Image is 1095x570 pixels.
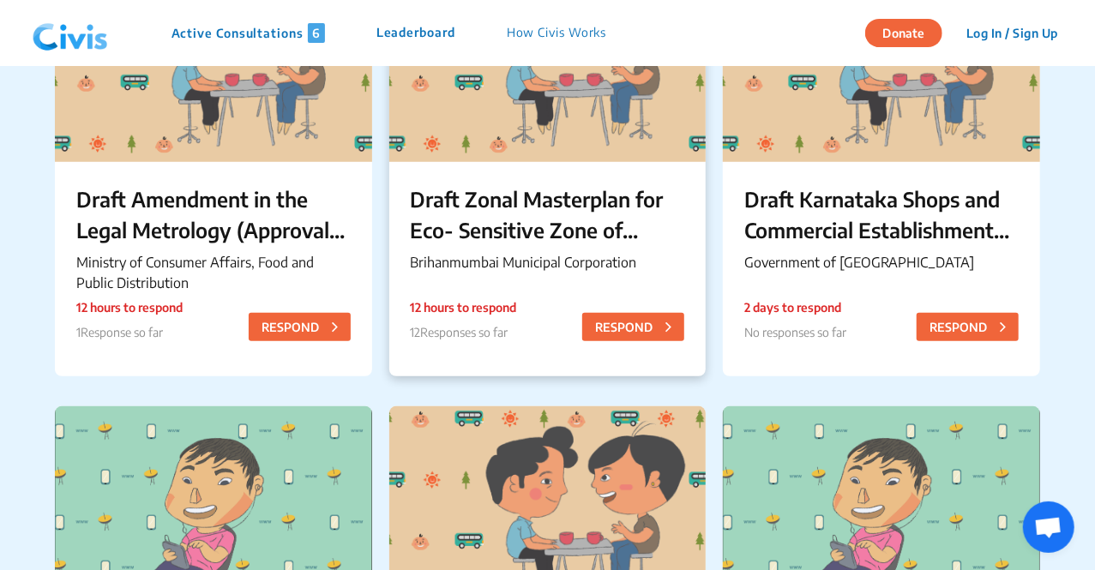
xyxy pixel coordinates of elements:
p: 12 hours to respond [76,298,183,316]
a: Donate [865,23,955,40]
p: Draft Karnataka Shops and Commercial Establishments (Amendment) Rules, 2025 [744,183,1019,245]
p: 1 [76,323,183,341]
span: No responses so far [744,325,846,339]
p: Brihanmumbai Municipal Corporation [411,252,685,273]
p: How Civis Works [507,23,607,43]
p: Draft Amendment in the Legal Metrology (Approval of Models) Rules, 2011 [76,183,351,245]
p: 12 [411,323,517,341]
div: Open chat [1023,501,1074,553]
p: Leaderboard [376,23,455,43]
p: Draft Zonal Masterplan for Eco- Sensitive Zone of [PERSON_NAME][GEOGRAPHIC_DATA] [411,183,685,245]
p: 12 hours to respond [411,298,517,316]
p: Active Consultations [171,23,325,43]
img: navlogo.png [26,8,115,59]
span: Responses so far [421,325,508,339]
button: Donate [865,19,942,47]
p: 2 days to respond [744,298,846,316]
p: Ministry of Consumer Affairs, Food and Public Distribution [76,252,351,293]
button: RESPOND [249,313,351,341]
button: RESPOND [917,313,1019,341]
span: Response so far [81,325,163,339]
span: 6 [308,23,325,43]
p: Government of [GEOGRAPHIC_DATA] [744,252,1019,273]
button: Log In / Sign Up [955,20,1069,46]
button: RESPOND [582,313,684,341]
